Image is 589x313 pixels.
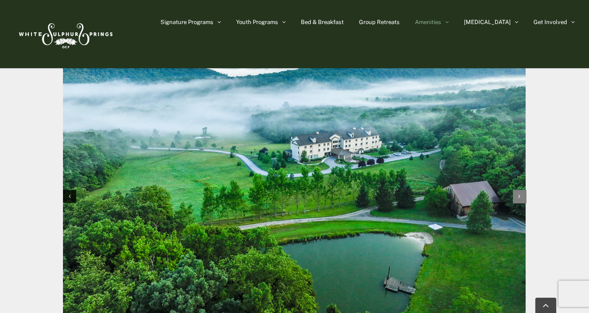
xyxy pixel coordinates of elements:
span: [MEDICAL_DATA] [464,19,511,25]
span: Signature Programs [160,19,213,25]
div: Next slide [513,190,526,203]
span: Amenities [415,19,441,25]
span: Group Retreats [359,19,400,25]
div: Previous slide [63,190,76,203]
span: Bed & Breakfast [301,19,344,25]
span: Youth Programs [236,19,278,25]
span: Get Involved [533,19,567,25]
img: White Sulphur Springs Logo [15,14,115,55]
